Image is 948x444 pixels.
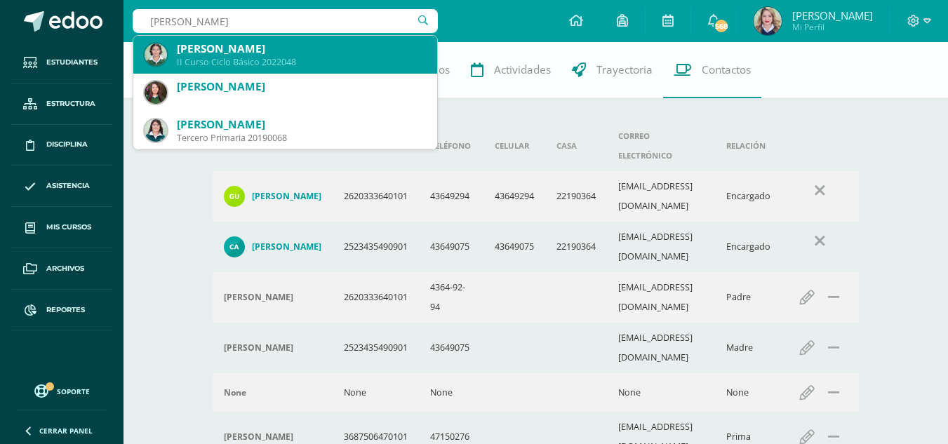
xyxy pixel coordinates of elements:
div: Tercero Primaria 20190068 [177,132,426,144]
a: Archivos [11,248,112,290]
span: Estructura [46,98,95,109]
h4: [PERSON_NAME] [252,191,321,202]
td: None [715,373,782,412]
a: Disciplina [11,125,112,166]
td: None [333,373,419,412]
span: Mi Perfil [792,21,873,33]
td: [EMAIL_ADDRESS][DOMAIN_NAME] [607,323,715,373]
td: Encargado [715,222,782,272]
td: [EMAIL_ADDRESS][DOMAIN_NAME] [607,171,715,222]
span: Cerrar panel [39,426,93,436]
span: Actividades [494,62,551,77]
td: 43649075 [483,222,545,272]
div: Gustavo Mazariegos [224,292,321,303]
td: 2523435490901 [333,323,419,373]
div: Carina Estrada [224,342,321,354]
td: 2620333640101 [333,272,419,323]
td: 43649075 [419,323,483,373]
div: II Curso Ciclo Básico 2022048 [177,56,426,68]
a: Asistencia [11,166,112,207]
a: Contactos [663,42,761,98]
h4: [PERSON_NAME] [224,292,293,303]
td: None [419,373,483,412]
div: Denísse Sosa [224,431,321,443]
h4: None [224,387,246,398]
td: 43649075 [419,222,483,272]
span: Mis cursos [46,222,91,233]
div: None [224,387,321,398]
a: Estructura [11,83,112,125]
td: Padre [715,272,782,323]
a: Mis cursos [11,207,112,248]
a: Estudiantes [11,42,112,83]
h4: [PERSON_NAME] [224,431,293,443]
span: Asistencia [46,180,90,191]
td: 2523435490901 [333,222,419,272]
th: Correo electrónico [607,121,715,171]
td: None [607,373,715,412]
th: Relación [715,121,782,171]
h4: [PERSON_NAME] [252,241,321,253]
img: 84ab94670abcc0b35f64420388349fb4.png [145,43,167,66]
img: c3ba4bc82f539d18ce1ea45118c47ae0.png [754,7,782,35]
div: [PERSON_NAME] [177,117,426,132]
span: Trayectoria [596,62,653,77]
img: b5978c7b052fdb08390c14e87883f130.png [145,81,167,104]
h4: [PERSON_NAME] [224,342,293,354]
td: Encargado [715,171,782,222]
span: 568 [714,18,729,34]
td: 2620333640101 [333,171,419,222]
td: Madre [715,323,782,373]
td: 22190364 [545,171,607,222]
a: Reportes [11,290,112,331]
td: [EMAIL_ADDRESS][DOMAIN_NAME] [607,222,715,272]
th: Casa [545,121,607,171]
td: [EMAIL_ADDRESS][DOMAIN_NAME] [607,272,715,323]
th: Teléfono [419,121,483,171]
span: Soporte [57,386,90,396]
span: Reportes [46,304,85,316]
th: Celular [483,121,545,171]
td: 43649294 [419,171,483,222]
img: f4a85d56a30e51840c6cfbef439e1534.png [224,236,245,257]
a: [PERSON_NAME] [224,186,321,207]
img: f35a8c32dabd29827b6cb3db8ae31e72.png [224,186,245,207]
div: [PERSON_NAME] [177,79,426,94]
span: [PERSON_NAME] [792,8,873,22]
input: Busca un usuario... [133,9,438,33]
img: c61796450416a66d23dee774d08031a7.png [145,119,167,142]
span: Contactos [702,62,751,77]
td: 22190364 [545,222,607,272]
div: [PERSON_NAME] [177,41,426,56]
a: [PERSON_NAME] [224,236,321,257]
span: Archivos [46,263,84,274]
td: 43649294 [483,171,545,222]
td: 4364-92-94 [419,272,483,323]
a: Soporte [17,381,107,400]
span: Estudiantes [46,57,98,68]
a: Actividades [460,42,561,98]
a: Trayectoria [561,42,663,98]
span: Disciplina [46,139,88,150]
